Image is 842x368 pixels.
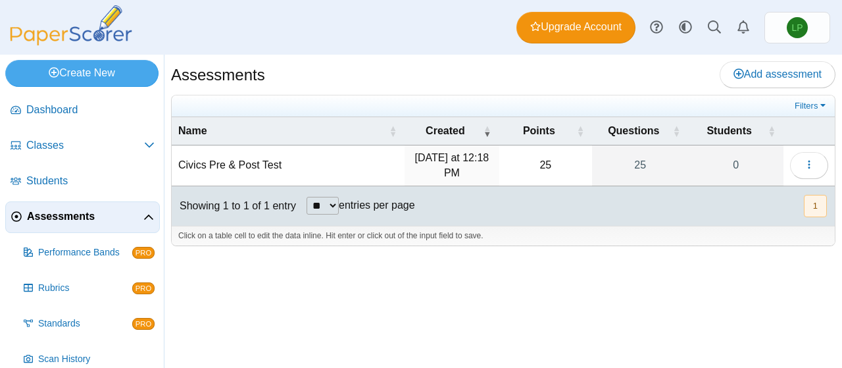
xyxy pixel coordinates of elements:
a: PaperScorer [5,36,137,47]
div: Showing 1 to 1 of 1 entry [172,186,296,226]
span: Name [178,125,207,136]
td: Civics Pre & Post Test [172,145,405,186]
span: Rubrics [38,282,132,295]
a: Students [5,166,160,197]
span: Name : Activate to sort [389,117,397,145]
span: Students : Activate to sort [768,117,776,145]
a: Standards PRO [18,308,160,340]
a: Luis Pena [764,12,830,43]
a: Assessments [5,201,160,233]
span: Points [523,125,555,136]
a: Alerts [729,13,758,42]
span: Dashboard [26,103,155,117]
span: Add assessment [733,68,822,80]
span: Students [26,174,155,188]
a: Upgrade Account [516,12,635,43]
time: Aug 21, 2025 at 12:18 PM [415,152,489,178]
button: 1 [804,195,827,217]
span: Assessments [27,209,143,224]
span: Upgrade Account [530,20,622,34]
div: Click on a table cell to edit the data inline. Hit enter or click out of the input field to save. [172,226,835,246]
span: Performance Bands [38,246,132,259]
a: Filters [791,99,831,113]
span: Standards [38,317,132,330]
nav: pagination [803,195,827,217]
a: Create New [5,60,159,86]
span: Scan History [38,353,155,366]
a: Add assessment [720,61,835,88]
span: Luis Pena [787,17,808,38]
a: 25 [592,145,688,186]
a: 0 [688,145,783,186]
td: 25 [499,145,593,186]
span: Luis Pena [791,23,803,32]
span: Created : Activate to remove sorting [483,117,491,145]
span: Created [426,125,465,136]
span: PRO [132,318,155,330]
span: Questions : Activate to sort [672,117,680,145]
a: Classes [5,130,160,162]
label: entries per page [339,199,415,211]
h1: Assessments [171,64,265,86]
a: Rubrics PRO [18,273,160,304]
span: Points : Activate to sort [576,117,584,145]
a: Performance Bands PRO [18,237,160,269]
span: Questions [608,125,659,136]
span: PRO [132,282,155,294]
span: Students [706,125,751,136]
img: PaperScorer [5,5,137,45]
span: Classes [26,138,144,153]
span: PRO [132,247,155,259]
a: Dashboard [5,95,160,126]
